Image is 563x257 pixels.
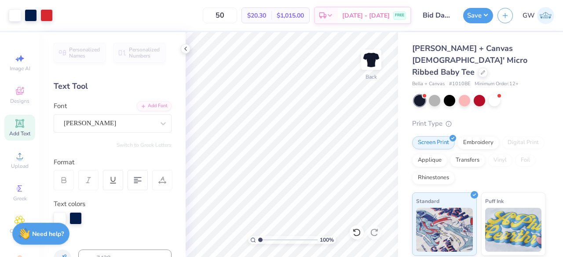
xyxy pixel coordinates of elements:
[416,7,459,24] input: Untitled Design
[416,208,473,252] img: Standard
[203,7,237,23] input: – –
[247,11,266,20] span: $20.30
[457,136,499,149] div: Embroidery
[515,154,536,167] div: Foil
[13,195,27,202] span: Greek
[412,80,445,88] span: Bella + Canvas
[4,228,35,242] span: Clipart & logos
[416,196,439,206] span: Standard
[54,157,172,167] div: Format
[412,43,527,77] span: [PERSON_NAME] + Canvas [DEMOGRAPHIC_DATA]' Micro Ribbed Baby Tee
[10,98,29,105] span: Designs
[54,199,85,209] label: Text colors
[54,80,172,92] div: Text Tool
[129,47,160,59] span: Personalized Numbers
[137,101,172,111] div: Add Font
[485,208,542,252] img: Puff Ink
[395,12,404,18] span: FREE
[412,154,447,167] div: Applique
[9,130,30,137] span: Add Text
[412,136,455,149] div: Screen Print
[117,141,172,148] button: Switch to Greek Letters
[475,80,519,88] span: Minimum Order: 12 +
[69,47,100,59] span: Personalized Names
[54,233,172,243] div: Color
[523,11,535,21] span: GW
[10,65,30,72] span: Image AI
[342,11,390,20] span: [DATE] - [DATE]
[450,154,485,167] div: Transfers
[412,119,545,129] div: Print Type
[277,11,304,20] span: $1,015.00
[488,154,512,167] div: Vinyl
[412,171,455,185] div: Rhinestones
[32,230,64,238] strong: Need help?
[485,196,504,206] span: Puff Ink
[449,80,470,88] span: # 1010BE
[463,8,493,23] button: Save
[366,73,377,81] div: Back
[320,236,334,244] span: 100 %
[537,7,554,24] img: Gabriella White
[54,101,67,111] label: Font
[11,163,29,170] span: Upload
[362,51,380,69] img: Back
[502,136,545,149] div: Digital Print
[523,7,554,24] a: GW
